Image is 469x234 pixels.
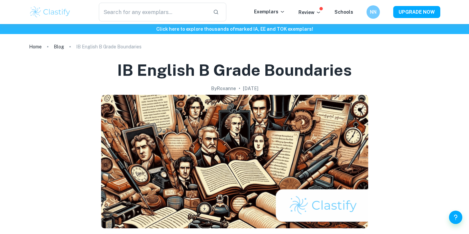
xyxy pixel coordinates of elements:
input: Search for any exemplars... [99,3,208,21]
a: Home [29,42,42,51]
p: IB English B Grade Boundaries [76,43,142,50]
p: Review [298,9,321,16]
h2: [DATE] [243,85,258,92]
p: Exemplars [254,8,285,15]
img: IB English B Grade Boundaries cover image [101,95,368,228]
h6: NN [369,8,377,16]
h6: Click here to explore thousands of marked IA, EE and TOK exemplars ! [1,25,468,33]
button: UPGRADE NOW [393,6,440,18]
button: NN [367,5,380,19]
h2: By Roxanne [211,85,236,92]
img: Clastify logo [29,5,71,19]
p: • [239,85,240,92]
a: Blog [54,42,64,51]
button: Help and Feedback [449,211,462,224]
h1: IB English B Grade Boundaries [117,59,352,81]
a: Schools [334,9,353,15]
